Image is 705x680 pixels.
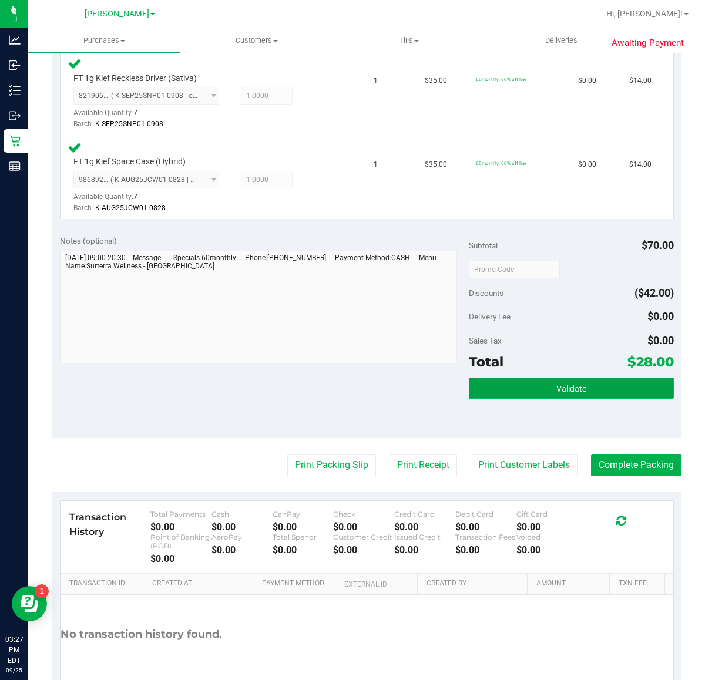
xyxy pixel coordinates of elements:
a: Payment Method [262,579,331,588]
button: Print Receipt [390,454,457,476]
div: Available Quantity: [73,188,227,211]
span: Awaiting Payment [612,36,684,50]
span: Subtotal [469,241,498,250]
span: Purchases [28,35,180,46]
span: ($42.00) [634,287,674,299]
span: K-SEP25SNP01-0908 [95,120,163,128]
inline-svg: Inbound [9,59,21,71]
button: Print Customer Labels [471,454,578,476]
span: FT 1g Kief Reckless Driver (Sativa) [73,73,197,84]
div: No transaction history found. [61,595,222,674]
span: K-AUG25JCW01-0828 [95,204,166,212]
div: Available Quantity: [73,105,227,127]
div: $0.00 [455,544,516,556]
span: 7 [133,109,137,117]
div: Total Payments [150,510,211,519]
span: Deliveries [529,35,593,46]
span: $35.00 [425,159,447,170]
span: Discounts [469,282,503,304]
inline-svg: Inventory [9,85,21,96]
div: Cash [211,510,273,519]
span: Customers [181,35,332,46]
div: Credit Card [394,510,455,519]
a: Amount [536,579,605,588]
div: AeroPay [211,533,273,541]
div: $0.00 [455,521,516,533]
a: Purchases [28,28,180,53]
span: Notes (optional) [60,236,117,245]
a: Created By [427,579,522,588]
inline-svg: Analytics [9,34,21,46]
a: Created At [152,579,248,588]
div: $0.00 [333,521,394,533]
span: 1 [374,75,378,86]
span: Total [469,354,503,370]
div: Issued Credit [394,533,455,541]
div: $0.00 [150,521,211,533]
div: $0.00 [516,544,578,556]
div: $0.00 [273,521,334,533]
button: Complete Packing [591,454,681,476]
p: 03:27 PM EDT [5,634,23,666]
div: $0.00 [516,521,578,533]
span: $0.00 [647,334,674,346]
span: Validate [556,384,586,393]
span: 60monthly: 60% off line [476,160,526,166]
div: $0.00 [394,544,455,556]
button: Print Packing Slip [287,454,376,476]
div: $0.00 [333,544,394,556]
a: Txn Fee [619,579,660,588]
div: $0.00 [211,521,273,533]
a: Deliveries [485,28,637,53]
a: Transaction ID [69,579,139,588]
div: Voided [516,533,578,541]
div: Debit Card [455,510,516,519]
div: $0.00 [394,521,455,533]
span: Hi, [PERSON_NAME]! [606,9,683,18]
div: Gift Card [516,510,578,519]
span: $35.00 [425,75,447,86]
span: 7 [133,193,137,201]
span: 60monthly: 60% off line [476,76,526,82]
span: $0.00 [578,75,596,86]
div: Customer Credit [333,533,394,541]
span: $0.00 [647,310,674,322]
input: Promo Code [469,261,560,278]
div: Point of Banking (POB) [150,533,211,550]
div: Transaction Fees [455,533,516,541]
th: External ID [335,574,417,595]
a: Customers [180,28,333,53]
div: CanPay [273,510,334,519]
div: $0.00 [150,553,211,564]
div: Total Spendr [273,533,334,541]
span: $70.00 [642,239,674,251]
button: Validate [469,378,673,399]
span: FT 1g Kief Space Case (Hybrid) [73,156,186,167]
span: $28.00 [627,354,674,370]
p: 09/25 [5,666,23,675]
iframe: Resource center [12,586,47,621]
span: 1 [374,159,378,170]
iframe: Resource center unread badge [35,584,49,598]
span: [PERSON_NAME] [85,9,149,19]
a: Tills [333,28,485,53]
span: Sales Tax [469,336,502,345]
span: $14.00 [629,159,652,170]
span: Batch: [73,120,93,128]
inline-svg: Retail [9,135,21,147]
span: $14.00 [629,75,652,86]
span: Delivery Fee [469,312,511,321]
inline-svg: Outbound [9,110,21,122]
span: $0.00 [578,159,596,170]
div: $0.00 [211,544,273,556]
inline-svg: Reports [9,160,21,172]
span: Batch: [73,204,93,212]
span: Tills [333,35,484,46]
div: Check [333,510,394,519]
div: $0.00 [273,544,334,556]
